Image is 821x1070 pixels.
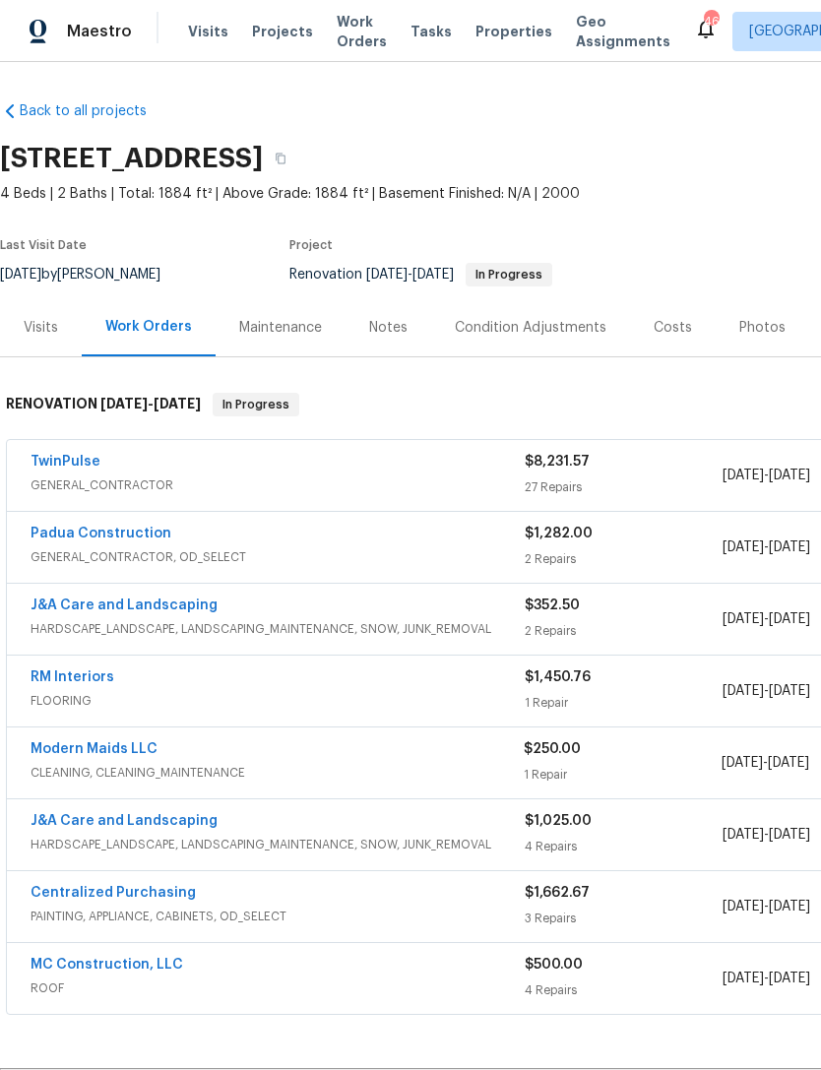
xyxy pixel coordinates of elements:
[239,318,322,338] div: Maintenance
[723,537,810,557] span: -
[475,22,552,41] span: Properties
[524,765,721,785] div: 1 Repair
[31,619,525,639] span: HARDSCAPE_LANDSCAPE, LANDSCAPING_MAINTENANCE, SNOW, JUNK_REMOVAL
[455,318,606,338] div: Condition Adjustments
[31,958,183,972] a: MC Construction, LLC
[31,814,218,828] a: J&A Care and Landscaping
[525,549,723,569] div: 2 Repairs
[6,393,201,416] h6: RENOVATION
[525,477,723,497] div: 27 Repairs
[215,395,297,414] span: In Progress
[769,684,810,698] span: [DATE]
[188,22,228,41] span: Visits
[723,681,810,701] span: -
[67,22,132,41] span: Maestro
[525,621,723,641] div: 2 Repairs
[768,756,809,770] span: [DATE]
[31,547,525,567] span: GENERAL_CONTRACTOR, OD_SELECT
[31,978,525,998] span: ROOF
[524,742,581,756] span: $250.00
[366,268,408,282] span: [DATE]
[252,22,313,41] span: Projects
[723,969,810,988] span: -
[769,972,810,985] span: [DATE]
[723,612,764,626] span: [DATE]
[31,670,114,684] a: RM Interiors
[654,318,692,338] div: Costs
[31,742,158,756] a: Modern Maids LLC
[154,397,201,410] span: [DATE]
[31,527,171,540] a: Padua Construction
[723,540,764,554] span: [DATE]
[525,886,590,900] span: $1,662.67
[525,693,723,713] div: 1 Repair
[410,25,452,38] span: Tasks
[769,469,810,482] span: [DATE]
[468,269,550,281] span: In Progress
[525,598,580,612] span: $352.50
[723,684,764,698] span: [DATE]
[704,12,718,31] div: 46
[723,900,764,913] span: [DATE]
[525,455,590,469] span: $8,231.57
[769,540,810,554] span: [DATE]
[369,318,408,338] div: Notes
[105,317,192,337] div: Work Orders
[723,609,810,629] span: -
[31,475,525,495] span: GENERAL_CONTRACTOR
[366,268,454,282] span: -
[31,455,100,469] a: TwinPulse
[723,466,810,485] span: -
[31,598,218,612] a: J&A Care and Landscaping
[100,397,148,410] span: [DATE]
[337,12,387,51] span: Work Orders
[525,909,723,928] div: 3 Repairs
[769,612,810,626] span: [DATE]
[289,268,552,282] span: Renovation
[525,670,591,684] span: $1,450.76
[31,886,196,900] a: Centralized Purchasing
[263,141,298,176] button: Copy Address
[525,527,593,540] span: $1,282.00
[723,825,810,845] span: -
[31,907,525,926] span: PAINTING, APPLIANCE, CABINETS, OD_SELECT
[769,828,810,842] span: [DATE]
[525,837,723,856] div: 4 Repairs
[31,691,525,711] span: FLOORING
[31,763,524,783] span: CLEANING, CLEANING_MAINTENANCE
[525,814,592,828] span: $1,025.00
[723,469,764,482] span: [DATE]
[31,835,525,854] span: HARDSCAPE_LANDSCAPE, LANDSCAPING_MAINTENANCE, SNOW, JUNK_REMOVAL
[769,900,810,913] span: [DATE]
[289,239,333,251] span: Project
[525,980,723,1000] div: 4 Repairs
[525,958,583,972] span: $500.00
[723,972,764,985] span: [DATE]
[739,318,786,338] div: Photos
[24,318,58,338] div: Visits
[412,268,454,282] span: [DATE]
[723,897,810,916] span: -
[100,397,201,410] span: -
[722,756,763,770] span: [DATE]
[722,753,809,773] span: -
[576,12,670,51] span: Geo Assignments
[723,828,764,842] span: [DATE]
